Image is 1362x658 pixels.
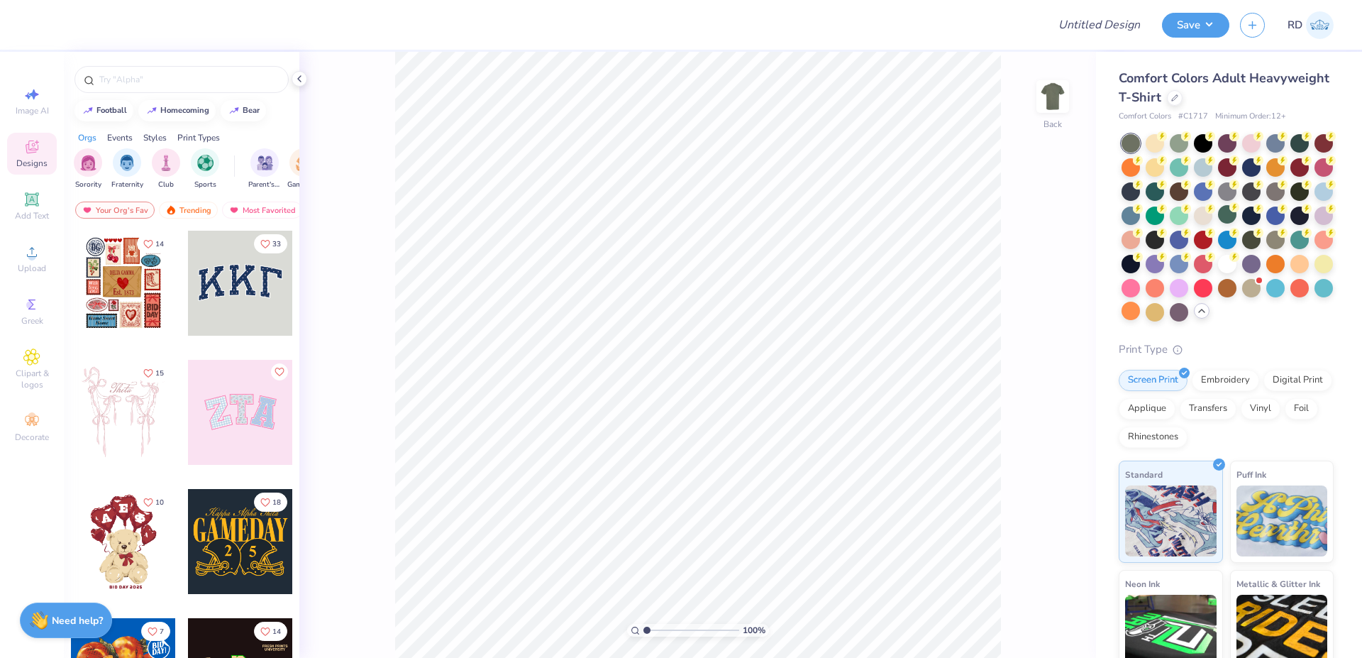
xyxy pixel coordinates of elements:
[1119,398,1175,420] div: Applique
[254,234,287,253] button: Like
[287,180,320,190] span: Game Day
[75,180,101,190] span: Sorority
[74,100,133,121] button: football
[243,106,260,114] div: bear
[111,148,143,190] div: filter for Fraternity
[1241,398,1280,420] div: Vinyl
[191,148,219,190] div: filter for Sports
[1192,370,1259,391] div: Embroidery
[74,148,102,190] button: filter button
[155,241,164,248] span: 14
[287,148,320,190] div: filter for Game Day
[1236,486,1328,556] img: Puff Ink
[248,148,281,190] button: filter button
[1236,467,1266,482] span: Puff Ink
[98,72,279,87] input: Try "Alpha"
[1039,82,1067,111] img: Back
[1236,576,1320,591] span: Metallic & Glitter Ink
[248,148,281,190] div: filter for Parent's Weekend
[107,131,133,144] div: Events
[272,628,281,635] span: 14
[138,100,216,121] button: homecoming
[74,148,102,190] div: filter for Sorority
[82,106,94,115] img: trend_line.gif
[1119,427,1187,448] div: Rhinestones
[1119,370,1187,391] div: Screen Print
[146,106,157,115] img: trend_line.gif
[16,158,48,169] span: Designs
[80,155,96,171] img: Sorority Image
[1288,11,1334,39] a: RD
[287,148,320,190] button: filter button
[248,180,281,190] span: Parent's Weekend
[177,131,220,144] div: Print Types
[155,370,164,377] span: 15
[743,624,765,637] span: 100 %
[221,100,266,121] button: bear
[1125,486,1217,556] img: Standard
[160,628,164,635] span: 7
[271,363,288,380] button: Like
[52,614,103,627] strong: Need help?
[137,363,170,383] button: Like
[257,155,273,171] img: Parent's Weekend Image
[15,432,49,443] span: Decorate
[78,131,96,144] div: Orgs
[254,493,287,512] button: Like
[158,155,174,171] img: Club Image
[1125,576,1160,591] span: Neon Ink
[111,180,143,190] span: Fraternity
[1285,398,1318,420] div: Foil
[194,180,216,190] span: Sports
[191,148,219,190] button: filter button
[143,131,167,144] div: Styles
[197,155,214,171] img: Sports Image
[1288,17,1302,33] span: RD
[1263,370,1332,391] div: Digital Print
[228,106,240,115] img: trend_line.gif
[1043,118,1062,131] div: Back
[159,202,218,219] div: Trending
[1047,11,1151,39] input: Untitled Design
[15,210,49,221] span: Add Text
[165,205,177,215] img: trending.gif
[111,148,143,190] button: filter button
[1306,11,1334,39] img: Rommel Del Rosario
[21,315,43,327] span: Greek
[272,499,281,506] span: 18
[82,205,93,215] img: most_fav.gif
[272,241,281,248] span: 33
[16,105,49,116] span: Image AI
[1180,398,1236,420] div: Transfers
[228,205,240,215] img: most_fav.gif
[158,180,174,190] span: Club
[296,155,312,171] img: Game Day Image
[222,202,302,219] div: Most Favorited
[1178,111,1208,123] span: # C1717
[160,106,209,114] div: homecoming
[18,263,46,274] span: Upload
[1125,467,1163,482] span: Standard
[141,622,170,641] button: Like
[152,148,180,190] div: filter for Club
[137,493,170,512] button: Like
[7,368,57,390] span: Clipart & logos
[155,499,164,506] span: 10
[119,155,135,171] img: Fraternity Image
[1119,70,1329,106] span: Comfort Colors Adult Heavyweight T-Shirt
[152,148,180,190] button: filter button
[254,622,287,641] button: Like
[96,106,127,114] div: football
[1119,341,1334,358] div: Print Type
[1119,111,1171,123] span: Comfort Colors
[1215,111,1286,123] span: Minimum Order: 12 +
[137,234,170,253] button: Like
[1162,13,1229,38] button: Save
[75,202,155,219] div: Your Org's Fav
